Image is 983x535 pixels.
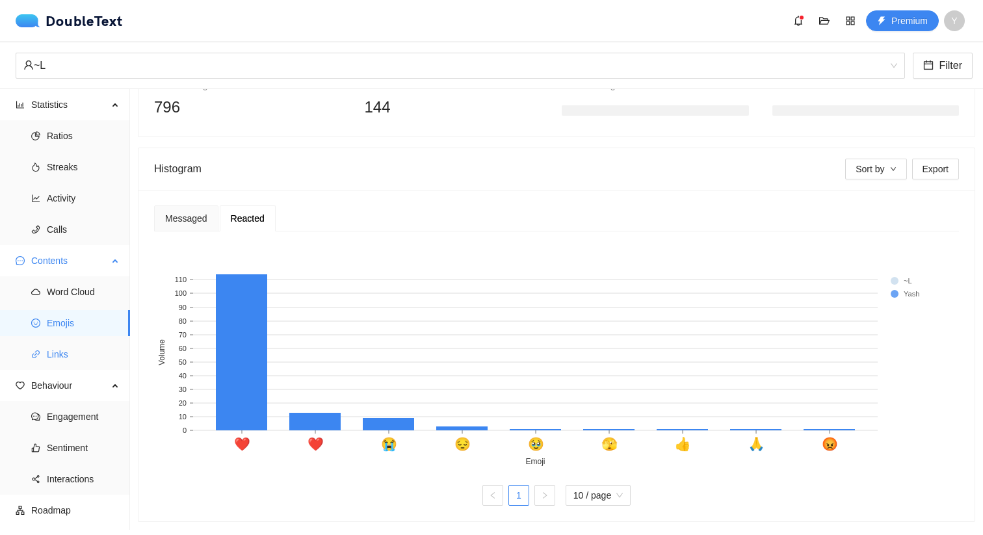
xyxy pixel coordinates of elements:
[454,436,471,452] text: 😔
[913,53,973,79] button: calendarFilter
[923,60,934,72] span: calendar
[489,491,497,499] span: left
[748,436,765,452] text: 🙏
[31,443,40,452] span: like
[23,60,34,70] span: user
[31,319,40,328] span: smile
[47,404,120,430] span: Engagement
[154,150,845,187] div: Histogram
[16,381,25,390] span: heart
[31,497,120,523] span: Roadmap
[179,399,187,407] text: 20
[23,53,885,78] div: ~L
[365,98,391,116] span: 144
[890,166,897,174] span: down
[175,289,187,297] text: 100
[47,466,120,492] span: Interactions
[179,358,187,366] text: 50
[23,53,897,78] span: ~L
[789,16,808,26] span: bell
[16,506,25,515] span: apartment
[47,310,120,336] span: Emojis
[179,317,187,325] text: 80
[165,211,207,226] div: Messaged
[154,98,180,116] span: 796
[31,92,108,118] span: Statistics
[16,14,123,27] a: logoDoubleText
[31,372,108,398] span: Behaviour
[16,256,25,265] span: message
[525,457,545,466] text: Emoji
[47,123,120,149] span: Ratios
[47,154,120,180] span: Streaks
[939,57,962,73] span: Filter
[566,485,631,506] div: Page Size
[47,279,120,305] span: Word Cloud
[16,14,123,27] div: DoubleText
[47,216,120,242] span: Calls
[815,16,834,26] span: folder-open
[482,485,503,506] button: left
[31,287,40,296] span: cloud
[381,436,397,452] text: 😭
[231,214,265,223] span: Reacted
[31,194,40,203] span: line-chart
[891,14,928,28] span: Premium
[788,10,809,31] button: bell
[856,162,884,176] span: Sort by
[31,225,40,234] span: phone
[528,436,544,452] text: 🥹
[31,412,40,421] span: comment
[179,331,187,339] text: 70
[157,339,166,365] text: Volume
[31,163,40,172] span: fire
[16,100,25,109] span: bar-chart
[179,304,187,311] text: 90
[47,435,120,461] span: Sentiment
[308,436,324,452] text: ❤️
[47,185,120,211] span: Activity
[179,413,187,421] text: 10
[534,485,555,506] li: Next Page
[183,426,187,434] text: 0
[482,485,503,506] li: Previous Page
[47,341,120,367] span: Links
[31,350,40,359] span: link
[16,14,46,27] img: logo
[31,131,40,140] span: pie-chart
[509,486,529,505] a: 1
[31,475,40,484] span: share-alt
[234,436,250,452] text: ❤
[31,248,108,274] span: Contents
[845,159,906,179] button: Sort bydown
[508,485,529,506] li: 1
[573,486,623,505] span: 10 / page
[840,10,861,31] button: appstore
[814,10,835,31] button: folder-open
[601,436,618,452] text: 🫣
[912,159,959,179] button: Export
[534,485,555,506] button: right
[877,16,886,27] span: thunderbolt
[841,16,860,26] span: appstore
[951,10,957,31] span: Y
[866,10,939,31] button: thunderboltPremium
[822,436,838,452] text: 😡
[541,491,549,499] span: right
[675,436,691,452] text: 👍
[179,345,187,352] text: 60
[923,162,949,176] span: Export
[179,385,187,393] text: 30
[175,276,187,283] text: 110
[179,372,187,380] text: 40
